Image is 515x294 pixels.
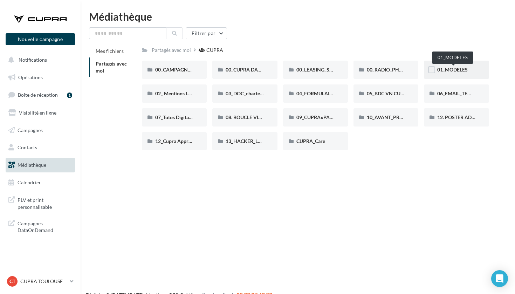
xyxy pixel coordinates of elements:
[432,52,473,64] div: 01_MODELES
[155,138,259,144] span: 12_Cupra Approved_OCCASIONS_GARANTIES
[155,90,201,96] span: 02_ Mentions Légales
[4,53,74,67] button: Notifications
[226,67,276,73] span: 00_CUPRA DAYS (JPO)
[296,138,325,144] span: CUPRA_Care
[19,110,56,116] span: Visibilité en ligne
[19,57,47,63] span: Notifications
[4,192,76,213] a: PLV et print personnalisable
[18,195,72,210] span: PLV et print personnalisable
[4,123,76,138] a: Campagnes
[296,114,338,120] span: 09_CUPRAxPADEL
[18,162,46,168] span: Médiathèque
[4,216,76,237] a: Campagnes DataOnDemand
[226,138,274,144] span: 13_HACKER_LA_PQR
[9,278,15,285] span: CT
[152,47,191,54] div: Partagés avec moi
[18,127,43,133] span: Campagnes
[67,93,72,98] div: 1
[89,11,507,22] div: Médiathèque
[18,219,72,234] span: Campagnes DataOnDemand
[96,48,124,54] span: Mes fichiers
[20,278,67,285] p: CUPRA TOULOUSE
[4,70,76,85] a: Opérations
[96,61,127,74] span: Partagés avec moi
[4,140,76,155] a: Contacts
[155,67,215,73] span: 00_CAMPAGNE_OCTOBRE
[296,67,375,73] span: 00_LEASING_SOCIAL_ÉLECTRIQUE
[18,179,41,185] span: Calendrier
[18,144,37,150] span: Contacts
[4,158,76,172] a: Médiathèque
[437,114,482,120] span: 12. POSTER ADEME
[437,67,468,73] span: 01_MODELES
[4,87,76,102] a: Boîte de réception1
[367,114,481,120] span: 10_AVANT_PREMIÈRES_CUPRA (VENTES PRIVEES)
[186,27,227,39] button: Filtrer par
[296,90,400,96] span: 04_FORMULAIRE DES DEMANDES CRÉATIVES
[4,175,76,190] a: Calendrier
[6,33,75,45] button: Nouvelle campagne
[155,114,195,120] span: 07_Tutos Digitaleo
[6,275,75,288] a: CT CUPRA TOULOUSE
[226,90,317,96] span: 03_DOC_charte graphique et GUIDELINES
[226,114,318,120] span: 08. BOUCLE VIDEO ECRAN SHOWROOM
[4,105,76,120] a: Visibilité en ligne
[18,92,58,98] span: Boîte de réception
[491,270,508,287] div: Open Intercom Messenger
[367,90,410,96] span: 05_BDC VN CUPRA
[367,67,405,73] span: 00_RADIO_PHEV
[206,47,223,54] div: CUPRA
[18,74,43,80] span: Opérations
